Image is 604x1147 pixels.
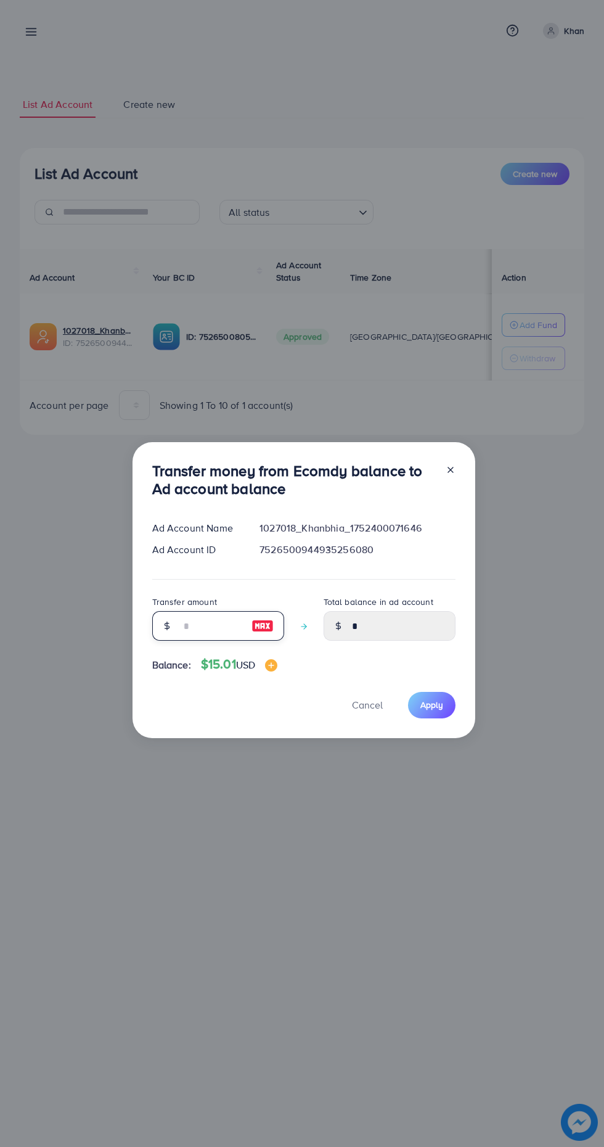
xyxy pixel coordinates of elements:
div: 1027018_Khanbhia_1752400071646 [250,521,465,535]
img: image [251,619,274,633]
label: Transfer amount [152,596,217,608]
button: Cancel [337,692,398,718]
span: Balance: [152,658,191,672]
span: Apply [420,699,443,711]
h3: Transfer money from Ecomdy balance to Ad account balance [152,462,436,498]
label: Total balance in ad account [324,596,433,608]
div: 7526500944935256080 [250,543,465,557]
button: Apply [408,692,455,718]
img: image [265,659,277,672]
span: Cancel [352,698,383,712]
div: Ad Account Name [142,521,250,535]
span: USD [236,658,255,672]
div: Ad Account ID [142,543,250,557]
h4: $15.01 [201,657,277,672]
